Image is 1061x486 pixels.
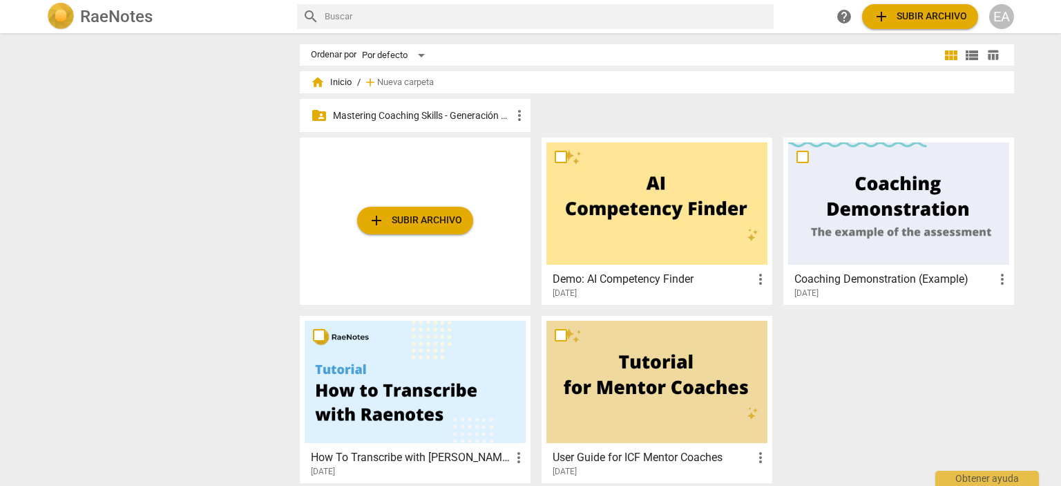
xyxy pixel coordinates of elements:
[873,8,890,25] span: add
[377,77,434,88] span: Nueva carpeta
[47,3,75,30] img: Logo
[964,47,980,64] span: view_list
[553,271,752,288] h3: Demo: AI Competency Finder
[873,8,967,25] span: Subir archivo
[752,449,769,466] span: more_vert
[333,109,511,123] p: Mastering Coaching Skills - Generación 32
[368,212,462,229] span: Subir archivo
[47,3,286,30] a: LogoRaeNotes
[788,142,1009,299] a: Coaching Demonstration (Example)[DATE]
[553,449,752,466] h3: User Guide for ICF Mentor Coaches
[363,75,377,89] span: add
[836,8,852,25] span: help
[303,8,319,25] span: search
[553,466,577,478] span: [DATE]
[935,471,1039,486] div: Obtener ayuda
[305,321,526,477] a: How To Transcribe with [PERSON_NAME][DATE]
[311,75,352,89] span: Inicio
[311,75,325,89] span: home
[941,45,962,66] button: Cuadrícula
[311,449,510,466] h3: How To Transcribe with RaeNotes
[794,288,819,299] span: [DATE]
[553,288,577,299] span: [DATE]
[357,77,361,88] span: /
[752,271,769,288] span: more_vert
[989,4,1014,29] button: EA
[986,48,1000,62] span: table_chart
[994,271,1011,288] span: more_vert
[962,45,982,66] button: Lista
[546,142,767,299] a: Demo: AI Competency Finder[DATE]
[943,47,959,64] span: view_module
[546,321,767,477] a: User Guide for ICF Mentor Coaches[DATE]
[362,44,430,66] div: Por defecto
[311,50,356,60] div: Ordenar por
[794,271,994,288] h3: Coaching Demonstration (Example)
[832,4,857,29] a: Obtener ayuda
[862,4,978,29] button: Subir
[311,107,327,124] span: folder_shared
[368,212,385,229] span: add
[982,45,1003,66] button: Tabla
[511,107,528,124] span: more_vert
[325,6,768,28] input: Buscar
[510,449,527,466] span: more_vert
[357,207,473,234] button: Subir
[80,7,153,26] h2: RaeNotes
[311,466,335,478] span: [DATE]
